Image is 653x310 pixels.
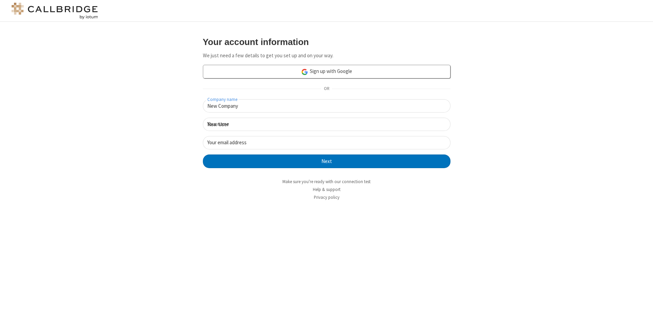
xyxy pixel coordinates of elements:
[203,52,450,60] p: We just need a few details to get you set up and on your way.
[313,187,341,192] a: Help & support
[203,65,450,78] a: Sign up with Google
[314,194,339,200] a: Privacy policy
[203,99,450,113] input: Company name
[203,118,450,131] input: Your name
[321,84,332,94] span: OR
[203,136,450,149] input: Your email address
[301,68,308,76] img: google-icon.png
[10,3,99,19] img: logo@2x.png
[282,179,371,184] a: Make sure you're ready with our connection test
[203,37,450,47] h3: Your account information
[203,154,450,168] button: Next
